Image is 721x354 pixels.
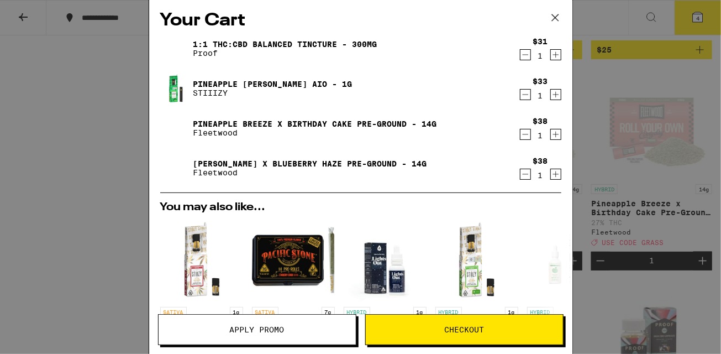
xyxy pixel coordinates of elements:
[160,202,561,213] h2: You may also like...
[322,307,335,317] p: 7g
[193,80,352,88] a: Pineapple [PERSON_NAME] AIO - 1g
[193,119,437,128] a: Pineapple Breeze x Birthday Cake Pre-Ground - 14g
[160,33,191,64] img: 1:1 THC:CBD Balanced Tincture - 300mg
[158,314,356,345] button: Apply Promo
[520,49,531,60] button: Decrement
[533,51,548,60] div: 1
[550,129,561,140] button: Increment
[520,89,531,100] button: Decrement
[533,131,548,140] div: 1
[520,129,531,140] button: Decrement
[252,218,335,301] img: Pacific Stone - Star-berry Cough 14-Pack - 7g
[7,8,80,17] span: Hi. Need any help?
[160,113,191,144] img: Pineapple Breeze x Birthday Cake Pre-Ground - 14g
[413,307,427,317] p: 1g
[505,307,518,317] p: 1g
[160,73,191,104] img: Pineapple Runtz AIO - 1g
[230,326,285,334] span: Apply Promo
[193,88,352,97] p: STIIIZY
[550,49,561,60] button: Increment
[533,37,548,46] div: $31
[252,307,278,317] p: SATIVA
[344,307,370,317] p: HYBRID
[533,117,548,126] div: $38
[550,89,561,100] button: Increment
[160,307,187,317] p: SATIVA
[444,326,484,334] span: Checkout
[193,128,437,137] p: Fleetwood
[533,171,548,180] div: 1
[435,218,518,301] img: STIIIZY - Pink Runtz Live Resin Liquid Diamonds - 1g
[533,77,548,86] div: $33
[527,307,554,317] p: HYBRID
[533,91,548,100] div: 1
[533,157,548,165] div: $38
[160,8,561,33] h2: Your Cart
[550,169,561,180] button: Increment
[365,314,564,345] button: Checkout
[160,153,191,184] img: Jack Herer x Blueberry Haze Pre-Ground - 14g
[520,169,531,180] button: Decrement
[344,218,427,301] img: Yummi Karma - Lights Out Tincture - 1000mg
[230,307,243,317] p: 1g
[193,49,377,58] p: Proof
[193,168,427,177] p: Fleetwood
[193,40,377,49] a: 1:1 THC:CBD Balanced Tincture - 300mg
[435,307,462,317] p: HYBRID
[193,159,427,168] a: [PERSON_NAME] x Blueberry Haze Pre-Ground - 14g
[160,218,243,301] img: STIIIZY - Hawaiian Snow Live Resin Liquid Diamonds - 1g
[527,218,610,301] img: Yummi Karma - Wicked Apple Tincture - 1000mg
